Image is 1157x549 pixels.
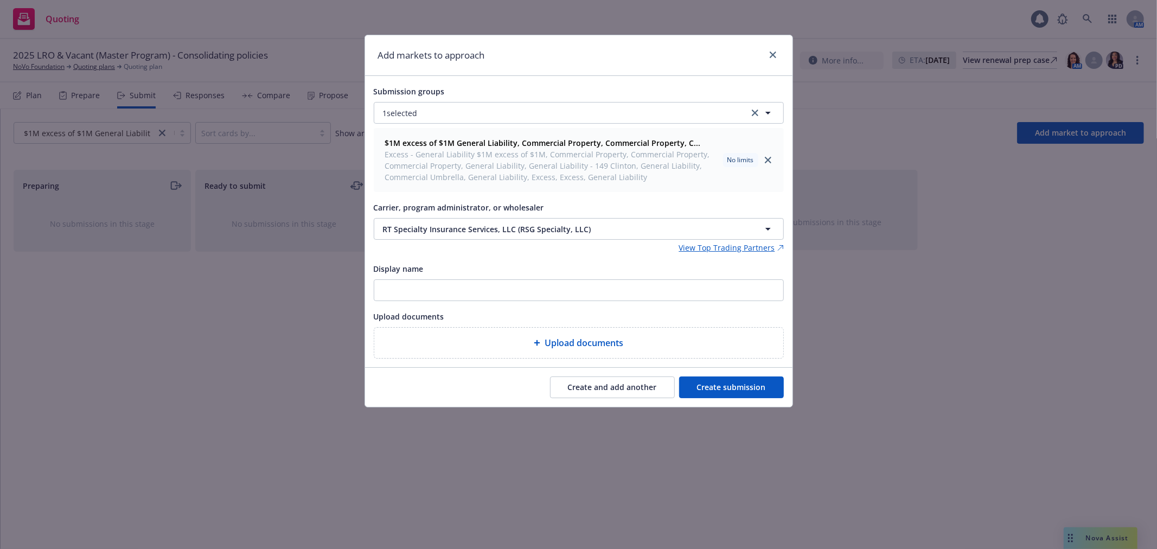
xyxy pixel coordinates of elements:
strong: $1M excess of $1M General Liability, Commercial Property, Commercial Property, C... [385,138,701,148]
a: View Top Trading Partners [679,242,784,253]
a: close [766,48,779,61]
span: Upload documents [374,311,444,322]
a: close [762,154,775,167]
span: RT Specialty Insurance Services, LLC (RSG Specialty, LLC) [383,224,724,235]
h1: Add markets to approach [378,48,485,62]
span: Upload documents [545,336,623,349]
div: Upload documents [374,327,784,359]
button: Create and add another [550,376,675,398]
span: 1 selected [383,107,418,119]
span: No limits [727,155,754,165]
span: Excess - General Liability $1M excess of $1M, Commercial Property, Commercial Property, Commercia... [385,149,719,183]
span: Submission groups [374,86,445,97]
a: clear selection [749,106,762,119]
button: Create submission [679,376,784,398]
button: 1selectedclear selection [374,102,784,124]
span: Display name [374,264,424,274]
button: RT Specialty Insurance Services, LLC (RSG Specialty, LLC) [374,218,784,240]
span: Carrier, program administrator, or wholesaler [374,202,544,213]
